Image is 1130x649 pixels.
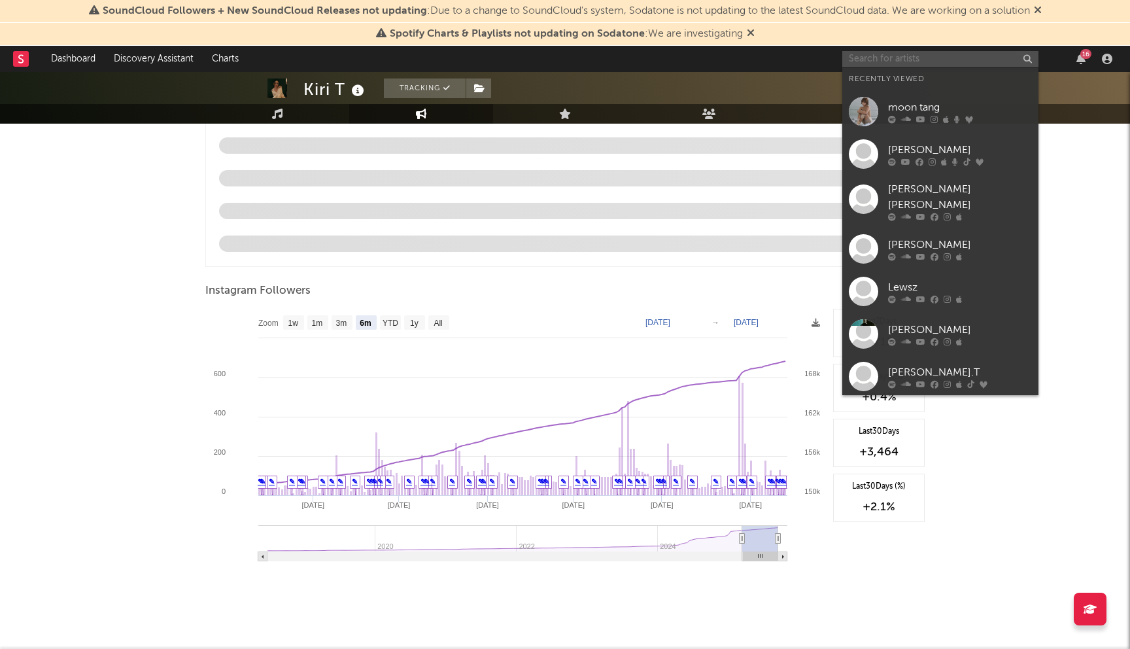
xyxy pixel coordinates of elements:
a: ✎ [369,478,375,485]
div: Last 7 Days (%) [840,371,917,383]
div: moon tang [888,99,1032,115]
a: ✎ [337,478,343,485]
a: [PERSON_NAME] [842,228,1038,270]
text: 6m [360,319,371,328]
text: 400 [214,409,226,417]
text: 150k [804,487,820,495]
text: 3m [336,319,347,328]
div: [PERSON_NAME] [888,142,1032,158]
a: ✎ [617,478,623,485]
a: ✎ [420,478,426,485]
text: [DATE] [651,501,674,509]
div: +713 [840,334,917,350]
a: ✎ [591,478,597,485]
a: Charts [203,46,248,72]
button: Tracking [384,79,466,98]
div: [PERSON_NAME] [888,237,1032,253]
a: ✎ [269,478,275,485]
a: ✎ [641,478,647,485]
a: ✎ [614,478,620,485]
text: 168k [804,370,820,377]
a: ✎ [320,478,326,485]
button: 16 [1076,54,1086,64]
div: Last 30 Days [840,426,917,438]
a: ✎ [635,478,641,485]
a: ✎ [538,478,543,485]
a: ✎ [560,478,566,485]
a: [PERSON_NAME] [PERSON_NAME] [842,175,1038,228]
a: ✎ [430,478,436,485]
div: [PERSON_NAME].T [888,364,1032,380]
a: ✎ [738,478,744,485]
text: [DATE] [734,318,759,327]
div: Last 30 Days (%) [840,481,917,493]
span: Dismiss [747,29,755,39]
a: Lewsz [842,270,1038,313]
text: [DATE] [476,501,499,509]
a: ✎ [466,478,472,485]
text: [DATE] [645,318,670,327]
input: Search for artists [842,51,1038,67]
a: moon tang [842,90,1038,133]
div: 16 [1080,49,1091,59]
span: : We are investigating [390,29,743,39]
div: Lewsz [888,279,1032,295]
a: ✎ [749,478,755,485]
a: ✎ [655,478,661,485]
div: +0.4 % [840,389,917,405]
a: Dashboard [42,46,105,72]
a: ✎ [386,478,392,485]
div: Last 7 Days [840,316,917,328]
a: ✎ [627,478,633,485]
text: 162k [804,409,820,417]
text: 200 [214,448,226,456]
a: [PERSON_NAME] [842,313,1038,355]
a: ✎ [509,478,515,485]
a: ✎ [366,478,372,485]
text: Zoom [258,319,279,328]
a: ✎ [258,478,264,485]
a: ✎ [689,478,695,485]
div: +3,464 [840,444,917,460]
span: : Due to a change to SoundCloud's system, Sodatone is not updating to the latest SoundCloud data.... [103,6,1030,16]
text: [DATE] [388,501,411,509]
a: ✎ [329,478,335,485]
text: 1w [288,319,299,328]
a: ✎ [377,478,383,485]
div: [PERSON_NAME] [888,322,1032,338]
a: ✎ [449,478,455,485]
a: [PERSON_NAME] [842,133,1038,175]
text: 0 [222,487,226,495]
a: ✎ [424,478,430,485]
a: ✎ [352,478,358,485]
a: ✎ [543,478,549,485]
span: SoundCloud Followers + New SoundCloud Releases not updating [103,6,427,16]
div: Recently Viewed [849,71,1032,87]
div: [PERSON_NAME] [PERSON_NAME] [888,182,1032,213]
a: Discovery Assistant [105,46,203,72]
a: ✎ [489,478,495,485]
a: ✎ [583,478,589,485]
span: Instagram Followers [205,283,311,299]
text: All [434,319,442,328]
text: 600 [214,370,226,377]
div: Kiri T [303,79,368,100]
span: Spotify Charts & Playlists not updating on Sodatone [390,29,645,39]
a: ✎ [673,478,679,485]
text: YTD [383,319,398,328]
text: [DATE] [740,501,762,509]
a: ✎ [729,478,735,485]
a: [PERSON_NAME].T [842,355,1038,398]
div: +2.1 % [840,499,917,515]
a: ✎ [478,478,484,485]
text: 1m [312,319,323,328]
span: Dismiss [1034,6,1042,16]
a: ✎ [298,478,303,485]
text: 1y [410,319,419,328]
text: → [711,318,719,327]
a: ✎ [406,478,412,485]
text: [DATE] [562,501,585,509]
a: ✎ [289,478,295,485]
a: ✎ [713,478,719,485]
text: [DATE] [301,501,324,509]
